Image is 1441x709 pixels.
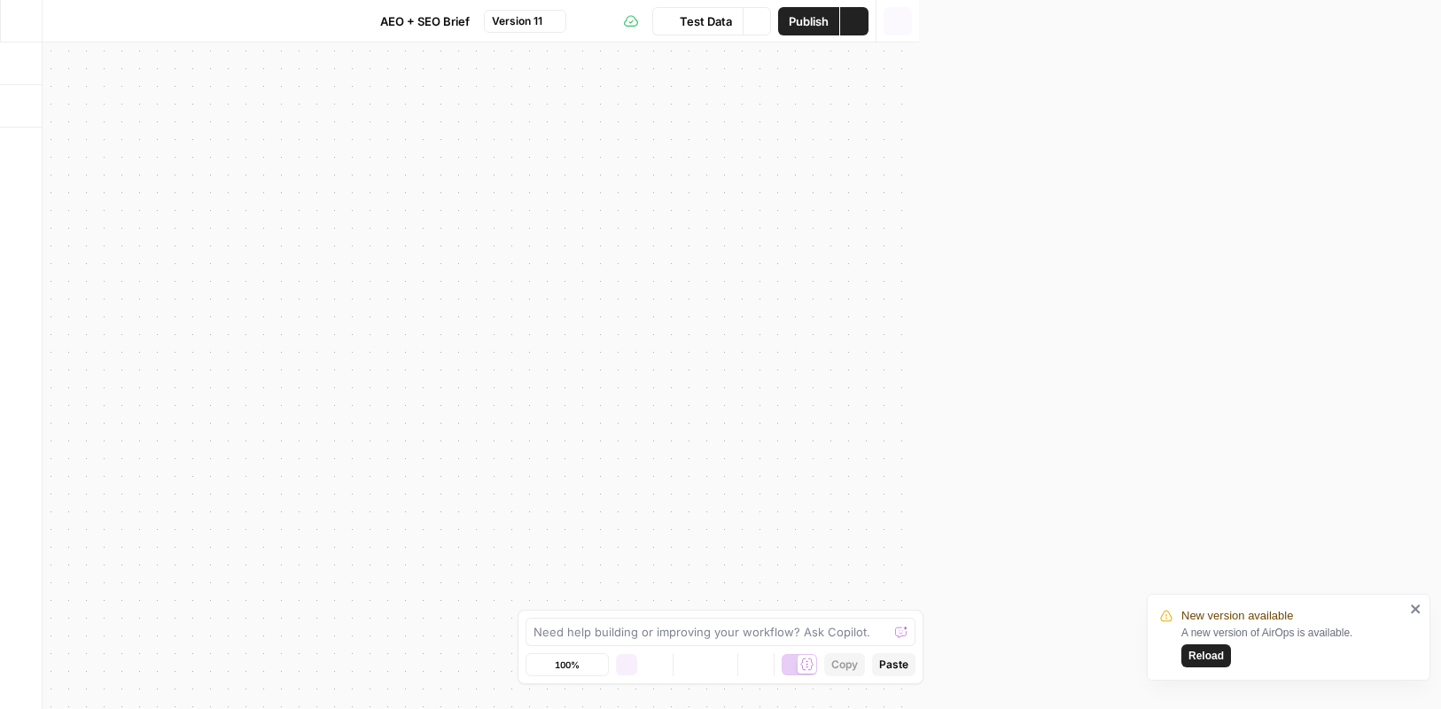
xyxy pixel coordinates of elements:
[879,657,908,673] span: Paste
[872,653,915,676] button: Paste
[1410,602,1422,616] button: close
[555,658,580,672] span: 100%
[492,13,542,29] span: Version 11
[1181,625,1405,667] div: A new version of AirOps is available.
[1181,607,1293,625] span: New version available
[652,7,743,35] button: Test Data
[1181,644,1231,667] button: Reload
[484,10,566,33] button: Version 11
[680,12,732,30] span: Test Data
[1188,648,1224,664] span: Reload
[354,7,480,35] button: AEO + SEO Brief
[380,12,470,30] span: AEO + SEO Brief
[789,12,829,30] span: Publish
[831,657,858,673] span: Copy
[824,653,865,676] button: Copy
[778,7,839,35] button: Publish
